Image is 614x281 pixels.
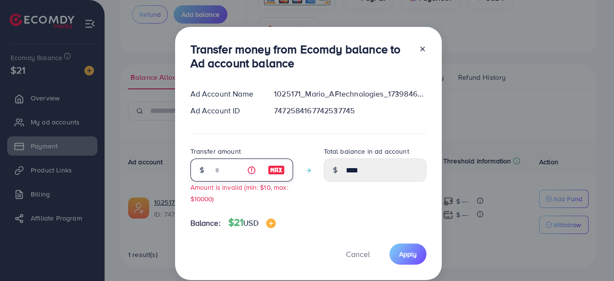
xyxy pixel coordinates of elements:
[324,147,409,156] label: Total balance in ad account
[228,217,276,229] h4: $21
[266,105,434,116] div: 7472584167742537745
[266,219,276,228] img: image
[390,244,426,264] button: Apply
[573,238,607,274] iframe: Chat
[268,164,285,176] img: image
[183,88,267,99] div: Ad Account Name
[399,249,417,259] span: Apply
[190,42,411,70] h3: Transfer money from Ecomdy balance to Ad account balance
[334,244,382,264] button: Cancel
[183,105,267,116] div: Ad Account ID
[190,147,241,156] label: Transfer amount
[243,218,258,228] span: USD
[266,88,434,99] div: 1025171_Mario_AFtechnologies_1739846587682
[190,218,221,229] span: Balance:
[190,183,288,203] small: Amount is invalid (min: $10, max: $10000)
[346,249,370,259] span: Cancel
